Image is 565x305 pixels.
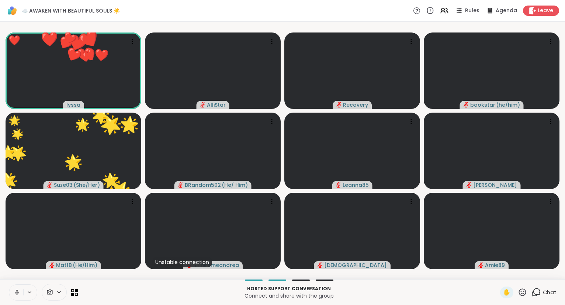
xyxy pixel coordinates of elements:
[485,261,505,269] span: Amie89
[73,261,97,269] span: ( He/Him )
[185,181,221,189] span: BRandom502
[73,181,100,189] span: ( She/Her )
[343,101,368,109] span: Recovery
[35,12,64,41] button: ❤️
[47,182,52,188] span: audio-muted
[178,182,183,188] span: audio-muted
[467,182,472,188] span: audio-muted
[21,7,120,14] span: ☁️ AWAKEN WITH BEAUTIFUL SOULS ☀️
[538,7,553,14] span: Leave
[8,33,20,48] div: ❤️
[207,101,226,109] span: AlliStar
[336,182,341,188] span: audio-muted
[465,7,479,14] span: Rules
[470,101,495,109] span: bookstar
[543,289,556,296] span: Chat
[478,263,483,268] span: audio-muted
[464,102,469,107] span: audio-muted
[57,145,90,178] button: 🌟
[54,181,73,189] span: Suze03
[496,101,520,109] span: ( he/him )
[57,39,90,71] button: ❤️
[82,285,496,292] p: Hosted support conversation
[49,263,55,268] span: audio-muted
[318,263,323,268] span: audio-muted
[324,261,387,269] span: [DEMOGRAPHIC_DATA]
[56,261,72,269] span: MattB
[70,112,95,137] button: 🌟
[82,292,496,299] p: Connect and share with the group
[55,24,84,53] button: ❤️
[152,257,212,267] div: Unstable connection
[201,261,239,269] span: hiremeandrea
[336,102,342,107] span: audio-muted
[81,95,122,136] button: 🌟
[3,120,31,148] button: 🌟
[222,181,248,189] span: ( He/ Him )
[8,113,20,128] div: 🌟
[496,7,517,14] span: Agenda
[67,17,112,61] button: ❤️
[343,181,369,189] span: Leanna85
[89,42,114,68] button: ❤️
[200,102,205,107] span: audio-muted
[66,101,80,109] span: lyssa
[6,4,18,17] img: ShareWell Logomark
[503,288,510,297] span: ✋
[473,181,517,189] span: [PERSON_NAME]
